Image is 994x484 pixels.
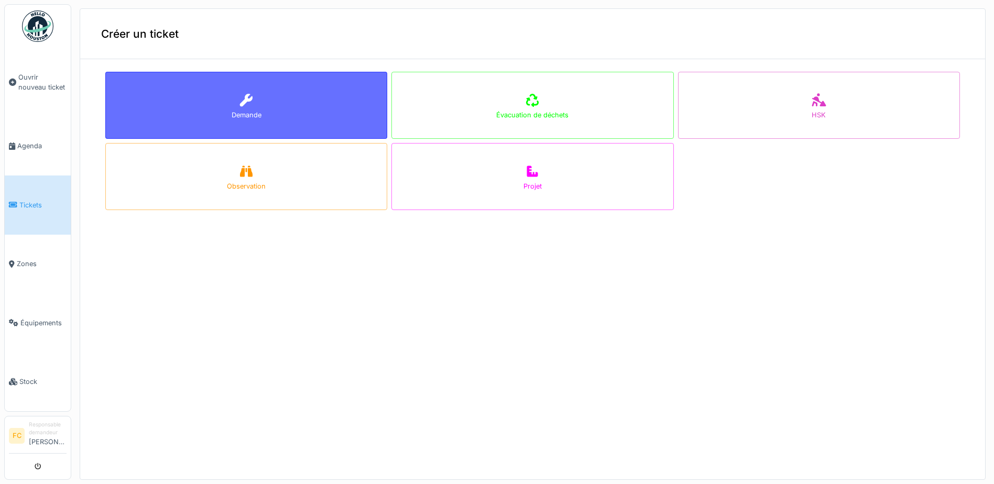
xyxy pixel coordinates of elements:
span: Ouvrir nouveau ticket [18,72,67,92]
a: Tickets [5,175,71,234]
div: Demande [232,110,261,120]
div: Observation [227,181,266,191]
li: [PERSON_NAME] [29,421,67,451]
span: Zones [17,259,67,269]
div: Évacuation de déchets [496,110,569,120]
div: Projet [523,181,542,191]
span: Agenda [17,141,67,151]
a: Stock [5,352,71,411]
a: Zones [5,235,71,293]
span: Tickets [19,200,67,210]
div: Responsable demandeur [29,421,67,437]
li: FC [9,428,25,444]
a: Agenda [5,117,71,175]
a: Équipements [5,293,71,352]
img: Badge_color-CXgf-gQk.svg [22,10,53,42]
a: Ouvrir nouveau ticket [5,48,71,117]
a: FC Responsable demandeur[PERSON_NAME] [9,421,67,454]
div: Créer un ticket [80,9,985,59]
div: HSK [812,110,826,120]
span: Équipements [20,318,67,328]
span: Stock [19,377,67,387]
